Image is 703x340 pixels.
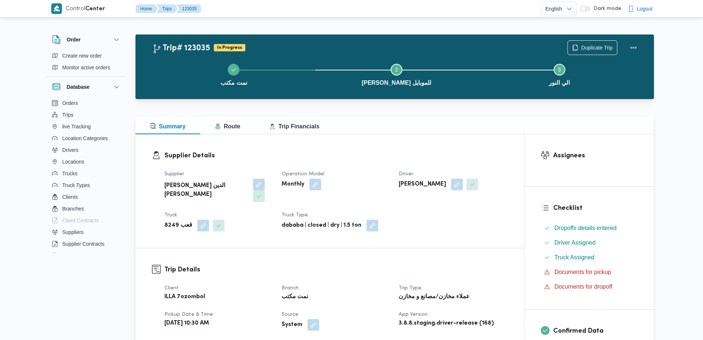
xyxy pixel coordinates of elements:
h3: Database [67,83,89,91]
span: App Version [399,312,428,317]
span: Truck Type [282,213,308,217]
button: Clients [49,191,124,203]
span: Clients [62,193,78,201]
div: Database [46,97,127,256]
span: Logout [637,4,652,13]
button: Documents for dropoff [541,281,637,293]
button: Branches [49,203,124,215]
button: Truck Assigned [541,252,637,263]
span: Summary [150,123,186,129]
button: Truck Types [49,179,124,191]
span: Devices [62,251,81,260]
h3: Order [67,35,81,44]
button: Client Contracts [49,215,124,226]
b: [PERSON_NAME] [399,180,446,189]
span: Duplicate Trip [581,43,613,52]
button: live Tracking [49,121,124,132]
span: live Tracking [62,122,91,131]
span: Driver Assigned [554,240,595,246]
button: Trucks [49,168,124,179]
span: Documents for pickup [554,269,611,275]
span: Operation Model [282,172,324,176]
h3: Trip Details [164,265,507,275]
button: Duplicate Trip [568,40,617,55]
span: Driver [399,172,413,176]
span: Truck Assigned [554,253,594,262]
span: Location Categories [62,134,108,143]
button: Database [52,83,121,91]
span: Drivers [62,146,78,154]
span: Supplier [164,172,184,176]
button: Orders [49,97,124,109]
span: الي النور [549,78,569,87]
span: Trucks [62,169,77,178]
span: نمت مكتب [220,78,247,87]
span: Trip Financials [269,123,319,129]
span: Branch [282,286,299,290]
span: Create new order [62,51,102,60]
b: قعب 8249 [164,221,192,230]
b: [PERSON_NAME] الدين [PERSON_NAME] [164,182,248,199]
b: ILLA 7ozombol [164,293,205,301]
span: Supplier Contracts [62,240,104,248]
span: Documents for pickup [554,268,611,277]
svg: Step 1 is complete [231,67,237,73]
span: [PERSON_NAME] للموبايل [362,78,432,87]
b: Center [85,6,105,12]
h3: Confirmed Data [553,326,637,336]
button: Driver Assigned [541,237,637,249]
b: 3.8.8.staging.driver-release (168) [399,319,494,328]
span: Source [282,312,298,317]
button: الي النور [478,55,641,93]
span: Branches [62,204,84,213]
span: Trips [62,110,74,119]
button: Home [136,4,158,13]
button: Actions [626,40,641,55]
button: Order [52,35,121,44]
button: نمت مكتب [152,55,315,93]
span: Orders [62,99,78,107]
button: Monitor active orders [49,62,124,73]
b: نمت مكتب [282,293,308,301]
span: Dropoffs details entered [554,225,617,231]
span: Pickup date & time [164,312,213,317]
span: Truck Assigned [554,254,594,260]
span: 3 [558,67,561,73]
h2: Trip# 123035 [152,44,210,53]
span: Trip Type [399,286,421,290]
button: Supplier Contracts [49,238,124,250]
span: Suppliers [62,228,83,237]
b: [DATE] 10:30 AM [164,319,209,328]
span: Monitor active orders [62,63,110,72]
button: Drivers [49,144,124,156]
b: System [282,321,302,329]
b: عملاء مخازن/مصانع و مخازن [399,293,470,301]
span: Client [164,286,179,290]
button: Documents for pickup [541,266,637,278]
button: [PERSON_NAME] للموبايل [315,55,478,93]
button: Devices [49,250,124,262]
h3: Assignees [553,151,637,161]
button: 123035 [176,4,201,13]
span: Locations [62,157,84,166]
button: Trips [49,109,124,121]
span: Documents for dropoff [554,284,612,290]
span: Truck Types [62,181,90,190]
button: Dropoffs details entered [541,222,637,234]
button: Locations [49,156,124,168]
span: Dropoffs details entered [554,224,617,233]
span: Dark mode [591,6,621,12]
b: In Progress [217,45,242,50]
button: Logout [625,1,655,16]
b: Monthly [282,180,304,189]
span: Client Contracts [62,216,99,225]
button: Create new order [49,50,124,62]
span: Truck [164,213,177,217]
img: X8yXhbKr1z7QwAAAABJRU5ErkJggg== [51,3,62,14]
div: Order [46,50,127,76]
span: 2 [395,67,398,73]
span: Documents for dropoff [554,282,612,291]
span: In Progress [214,44,245,51]
button: Location Categories [49,132,124,144]
span: Driver Assigned [554,238,595,247]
